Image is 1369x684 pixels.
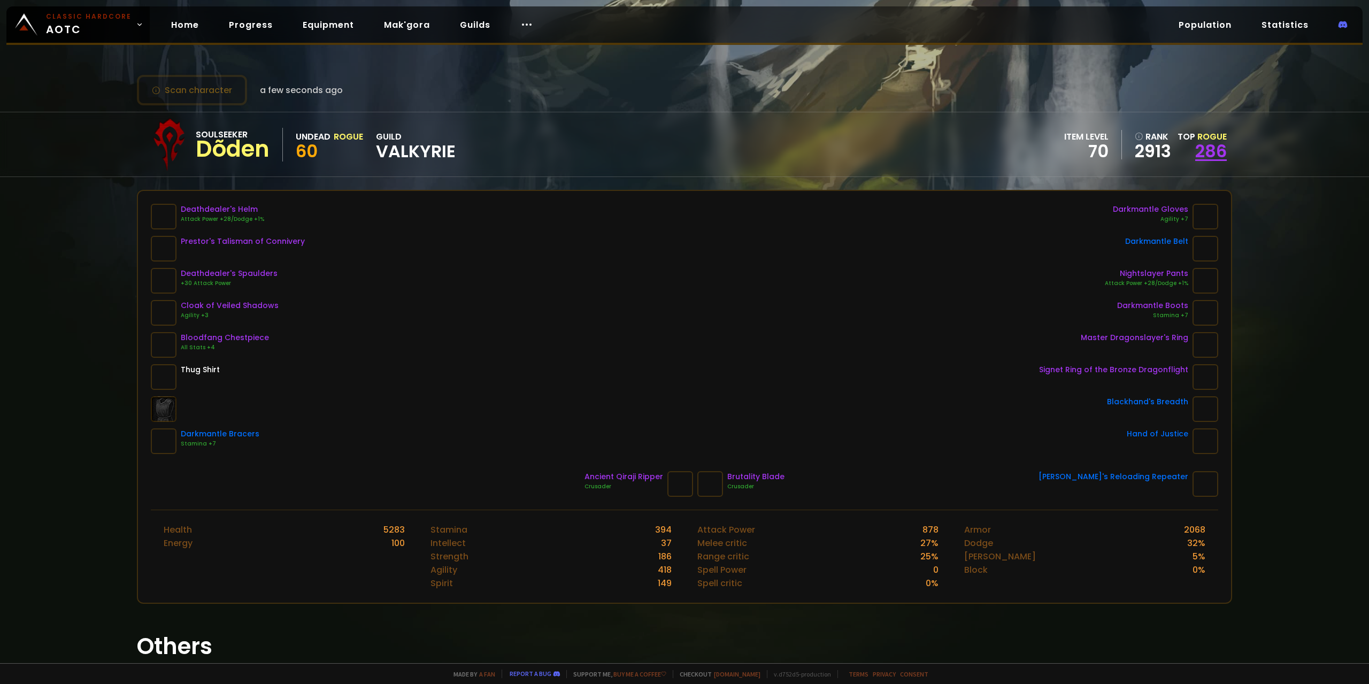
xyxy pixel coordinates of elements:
div: Deathdealer's Spaulders [181,268,278,279]
div: Crusader [727,482,785,491]
div: 2068 [1184,523,1205,536]
div: Stamina +7 [1117,311,1188,320]
div: Crusader [584,482,663,491]
div: Agility +3 [181,311,279,320]
span: Support me, [566,670,666,678]
div: 878 [922,523,939,536]
div: Agility +7 [1113,215,1188,224]
img: item-21204 [1193,364,1218,390]
span: AOTC [46,12,132,37]
div: Darkmantle Bracers [181,428,259,440]
div: Top [1178,130,1227,143]
div: Attack Power +28/Dodge +1% [181,215,264,224]
a: Home [163,14,207,36]
span: v. d752d5 - production [767,670,831,678]
img: item-16905 [151,332,176,358]
a: Classic HardcoreAOTC [6,6,150,43]
div: Prestor's Talisman of Connivery [181,236,305,247]
div: Melee critic [697,536,747,550]
div: Armor [964,523,991,536]
img: item-22003 [1193,300,1218,326]
div: 0 % [926,577,939,590]
div: Bloodfang Chestpiece [181,332,269,343]
div: Attack Power [697,523,755,536]
div: 0 % [1193,563,1205,577]
div: Block [964,563,988,577]
img: item-11815 [1193,428,1218,454]
div: 37 [661,536,672,550]
img: item-21361 [151,268,176,294]
div: +30 Attack Power [181,279,278,288]
div: Dõden [196,141,270,157]
div: Spirit [430,577,453,590]
img: item-16822 [1193,268,1218,294]
span: 60 [296,139,318,163]
img: item-21406 [151,300,176,326]
div: 25 % [920,550,939,563]
div: 32 % [1187,536,1205,550]
div: Spell critic [697,577,742,590]
img: item-19377 [151,236,176,262]
div: Dodge [964,536,993,550]
img: item-22006 [1193,204,1218,229]
div: Stamina +7 [181,440,259,448]
div: Deathdealer's Helm [181,204,264,215]
div: 27 % [920,536,939,550]
h1: Others [137,629,1232,663]
img: item-22004 [151,428,176,454]
a: a fan [479,670,495,678]
div: Energy [164,536,193,550]
div: Nightslayer Pants [1105,268,1188,279]
div: 0 [933,563,939,577]
a: Guilds [451,14,499,36]
div: Ancient Qiraji Ripper [584,471,663,482]
div: Attack Power +28/Dodge +1% [1105,279,1188,288]
div: Spell Power [697,563,747,577]
div: Intellect [430,536,466,550]
a: Report a bug [510,670,551,678]
div: Agility [430,563,457,577]
a: 286 [1195,139,1227,163]
div: All Stats +4 [181,343,269,352]
div: Cloak of Veiled Shadows [181,300,279,311]
div: [PERSON_NAME] [964,550,1036,563]
img: item-21650 [667,471,693,497]
div: Rogue [334,130,363,143]
div: 70 [1064,143,1109,159]
a: Privacy [873,670,896,678]
div: Brutality Blade [727,471,785,482]
span: Rogue [1197,130,1227,143]
div: Range critic [697,550,749,563]
div: [PERSON_NAME]'s Reloading Repeater [1039,471,1188,482]
img: item-2105 [151,364,176,390]
div: Darkmantle Gloves [1113,204,1188,215]
button: Scan character [137,75,247,105]
div: Thug Shirt [181,364,220,375]
div: 394 [655,523,672,536]
div: Health [164,523,192,536]
img: item-18832 [697,471,723,497]
div: Signet Ring of the Bronze Dragonflight [1039,364,1188,375]
div: 100 [391,536,405,550]
div: Blackhand's Breadth [1107,396,1188,408]
a: Buy me a coffee [613,670,666,678]
div: Strength [430,550,468,563]
div: 149 [658,577,672,590]
span: Valkyrie [376,143,456,159]
a: Statistics [1253,14,1317,36]
a: [DOMAIN_NAME] [714,670,760,678]
div: 5 % [1193,550,1205,563]
div: Darkmantle Belt [1125,236,1188,247]
div: Stamina [430,523,467,536]
a: Progress [220,14,281,36]
img: item-19384 [1193,332,1218,358]
a: Population [1170,14,1240,36]
div: Master Dragonslayer's Ring [1081,332,1188,343]
div: 418 [658,563,672,577]
span: Made by [447,670,495,678]
a: 2913 [1135,143,1171,159]
small: Classic Hardcore [46,12,132,21]
img: item-22002 [1193,236,1218,262]
div: guild [376,130,456,159]
div: Undead [296,130,330,143]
